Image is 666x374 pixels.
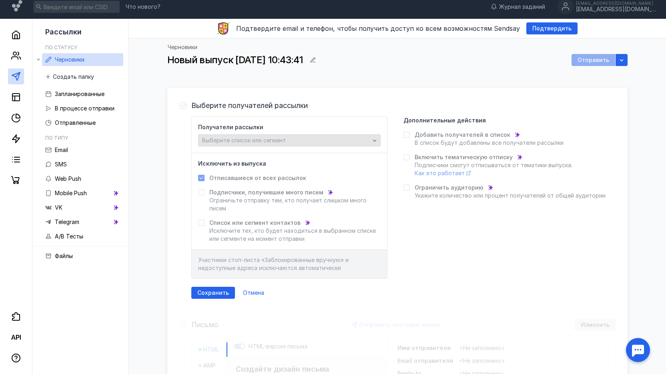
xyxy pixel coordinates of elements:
[209,188,323,196] span: Подписчики, получившие много писем
[45,135,68,141] h5: По типу
[209,227,376,242] span: Исключите тех, кто будет находиться в выбранном списке или сегменте на момент отправки
[167,54,303,66] span: Новый выпуск [DATE] 10:43:41
[42,71,98,83] button: Создать папку
[415,131,510,139] span: Добавить получателей в список
[45,28,82,36] span: Рассылки
[576,6,656,13] div: [EMAIL_ADDRESS][DOMAIN_NAME]
[243,290,264,296] span: Отмена
[415,139,564,146] span: В список будут добавлены все получатели рассылки
[55,119,96,126] span: Отправленные
[42,102,123,115] a: В процессе отправки
[198,123,263,131] span: Получатели рассылки
[576,1,656,6] div: [EMAIL_ADDRESS][DOMAIN_NAME]
[415,153,513,161] span: Включить тематическую отписку
[42,187,123,200] a: Mobile Push
[209,219,301,227] span: Список или сегмент контактов
[168,44,197,50] a: Черновики
[403,117,486,124] h4: Дополнительные действия
[42,216,123,228] a: Telegram
[55,190,87,196] span: Mobile Push
[42,158,123,171] a: SMS
[209,197,367,212] span: Ограничьте отправку тем, кто получает слишком много писем
[55,56,84,63] span: Черновики
[526,22,578,34] button: Подтвердить
[42,53,123,66] a: Черновики
[532,25,572,32] span: Подтвердить
[236,24,520,32] span: Подтвердите email и телефон, чтобы получить доступ ко всем возможностям Sendsay
[42,88,123,100] a: Запланированные
[198,256,349,271] span: Участники стоп-листа «Заблокированные вручную» и недоступные адреса исключаются автоматически
[42,116,123,129] a: Отправленные
[126,4,160,10] span: Что нового?
[198,134,381,146] button: Выберите список или сегмент
[122,4,164,10] a: Что нового?
[209,174,306,182] span: Отписавшиеся от всех рассылок
[42,172,123,185] a: Web Push
[415,184,483,192] span: Ограничить аудиторию
[239,287,268,299] button: Отмена
[55,175,81,182] span: Web Push
[198,160,266,167] h4: Исключить из выпуска
[53,74,94,80] span: Создать папку
[55,204,62,211] span: VK
[415,192,606,199] span: Укажите количество или процент получателей от общей аудитории
[55,218,79,225] span: Telegram
[42,250,123,262] a: Файлы
[45,44,77,50] h5: По статусу
[55,252,73,259] span: Файлы
[191,287,235,299] button: Сохранить
[42,144,123,156] a: Email
[34,1,120,13] input: Введите email или CSID
[55,90,104,97] span: Запланированные
[42,201,123,214] a: VK
[55,146,68,153] span: Email
[55,233,83,240] span: A/B Тесты
[191,102,308,110] h4: Выберите получателей рассылки
[415,170,471,176] a: Как это работает
[55,105,114,112] span: В процессе отправки
[202,137,286,144] span: Выберите список или сегмент
[415,170,465,176] span: Как это работает
[415,162,572,176] span: Подписчики смогут отписываться от тематики выпуска.
[55,161,67,168] span: SMS
[42,230,123,243] a: A/B Тесты
[197,290,229,296] span: Сохранить
[499,3,545,11] span: Журнал заданий
[487,3,549,11] a: Журнал заданий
